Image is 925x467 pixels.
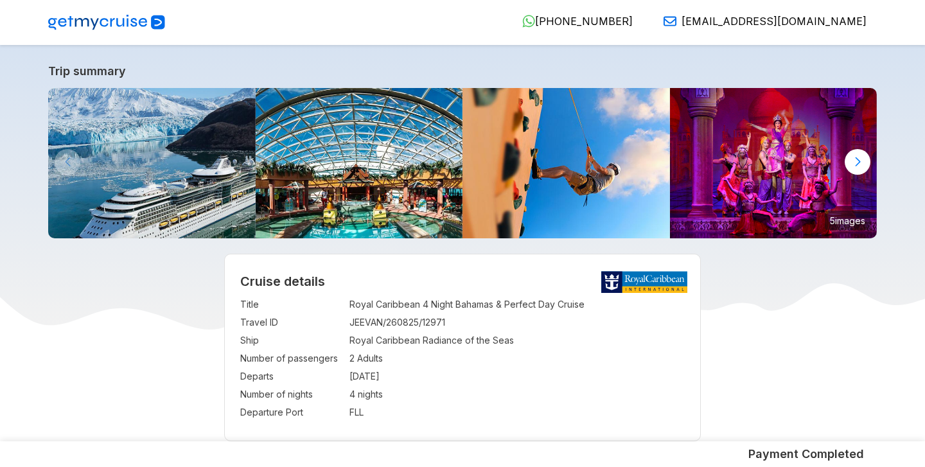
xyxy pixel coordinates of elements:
[349,331,685,349] td: Royal Caribbean Radiance of the Seas
[349,295,685,313] td: Royal Caribbean 4 Night Bahamas & Perfect Day Cruise
[240,274,685,289] h2: Cruise details
[463,88,670,238] img: radiance-cruise-rock-climbing.jpg
[343,403,349,421] td: :
[343,385,349,403] td: :
[512,15,633,28] a: [PHONE_NUMBER]
[48,88,256,238] img: radiance-exterior-side-aerial-day-port-glaciers-ship.JPG
[240,313,343,331] td: Travel ID
[522,15,535,28] img: WhatsApp
[349,403,685,421] td: FLL
[748,446,864,462] h5: Payment Completed
[240,331,343,349] td: Ship
[349,349,685,367] td: 2 Adults
[343,295,349,313] td: :
[240,403,343,421] td: Departure Port
[256,88,463,238] img: jewel-of-the-seas-solarium-sunny-day.jpg
[349,385,685,403] td: 4 nights
[670,88,877,238] img: jewel-city-of-dreams-broadway-dance-crown-pose-performers-show-entertainment.jpg
[48,64,877,78] a: Trip summary
[343,331,349,349] td: :
[682,15,867,28] span: [EMAIL_ADDRESS][DOMAIN_NAME]
[240,349,343,367] td: Number of passengers
[343,349,349,367] td: :
[664,15,676,28] img: Email
[349,313,685,331] td: JEEVAN/260825/12971
[343,313,349,331] td: :
[240,367,343,385] td: Departs
[535,15,633,28] span: [PHONE_NUMBER]
[240,385,343,403] td: Number of nights
[349,367,685,385] td: [DATE]
[240,295,343,313] td: Title
[825,211,870,230] small: 5 images
[653,15,867,28] a: [EMAIL_ADDRESS][DOMAIN_NAME]
[343,367,349,385] td: :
